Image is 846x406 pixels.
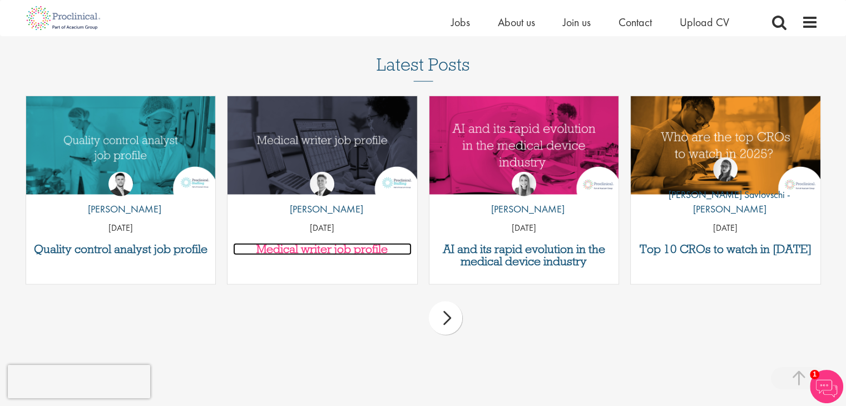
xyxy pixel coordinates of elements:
[429,96,619,195] a: Link to a post
[631,222,820,235] p: [DATE]
[429,96,619,195] img: AI and Its Impact on the Medical Device Industry | Proclinical
[108,172,133,196] img: Joshua Godden
[631,187,820,216] p: [PERSON_NAME] Savlovschi - [PERSON_NAME]
[498,15,535,29] a: About us
[32,243,210,255] a: Quality control analyst job profile
[631,96,820,195] img: Top 10 CROs 2025 | Proclinical
[227,96,417,195] img: Medical writer job profile
[8,365,150,398] iframe: reCAPTCHA
[435,243,614,268] a: AI and its rapid evolution in the medical device industry
[451,15,470,29] a: Jobs
[429,222,619,235] p: [DATE]
[619,15,652,29] a: Contact
[26,96,216,195] a: Link to a post
[563,15,591,29] a: Join us
[429,301,462,335] div: next
[636,243,815,255] a: Top 10 CROs to watch in [DATE]
[281,172,363,222] a: George Watson [PERSON_NAME]
[26,222,216,235] p: [DATE]
[310,172,334,196] img: George Watson
[227,96,417,195] a: Link to a post
[631,157,820,221] a: Theodora Savlovschi - Wicks [PERSON_NAME] Savlovschi - [PERSON_NAME]
[631,96,820,195] a: Link to a post
[233,243,412,255] a: Medical writer job profile
[483,172,565,222] a: Hannah Burke [PERSON_NAME]
[281,202,363,216] p: [PERSON_NAME]
[483,202,565,216] p: [PERSON_NAME]
[80,172,161,222] a: Joshua Godden [PERSON_NAME]
[227,222,417,235] p: [DATE]
[810,370,843,403] img: Chatbot
[26,96,216,195] img: quality control analyst job profile
[377,55,470,82] h3: Latest Posts
[680,15,729,29] a: Upload CV
[512,172,536,196] img: Hannah Burke
[713,157,738,182] img: Theodora Savlovschi - Wicks
[80,202,161,216] p: [PERSON_NAME]
[810,370,819,379] span: 1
